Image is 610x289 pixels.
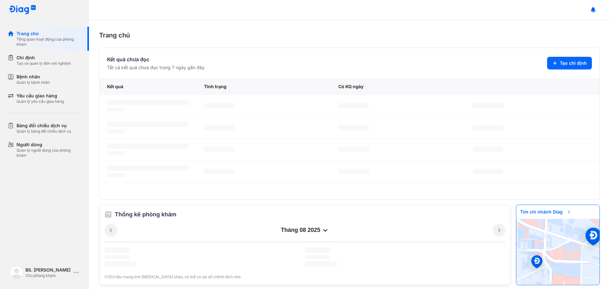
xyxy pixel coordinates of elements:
[107,173,125,177] span: ‌
[17,37,81,47] div: Tổng quan hoạt động của phòng khám
[99,30,600,40] div: Trang chủ
[204,147,234,152] span: ‌
[331,78,465,95] div: Có KQ ngày
[17,99,64,104] div: Quản lý yêu cầu giao hàng
[473,147,503,152] span: ‌
[17,141,81,148] div: Người dùng
[17,30,81,37] div: Trang chủ
[204,169,234,174] span: ‌
[338,169,369,174] span: ‌
[305,261,337,266] span: ‌
[107,122,189,127] span: ‌
[17,80,50,85] div: Quản lý bệnh nhân
[115,210,176,219] span: Thống kê phòng khám
[10,266,23,279] img: logo
[17,74,50,80] div: Bệnh nhân
[338,147,369,152] span: ‌
[204,125,234,130] span: ‌
[107,64,205,71] div: Tất cả kết quả chưa đọc trong 7 ngày gần đây
[338,103,369,108] span: ‌
[107,108,125,111] span: ‌
[516,205,575,219] span: Tìm chi nhánh Diag
[17,61,71,66] div: Tạo và quản lý đơn xét nghiệm
[105,255,130,259] span: ‌
[473,125,503,130] span: ‌
[25,273,71,278] div: Chủ phòng khám
[473,169,503,174] span: ‌
[107,129,125,133] span: ‌
[105,261,136,266] span: ‌
[547,57,592,69] button: Tạo chỉ định
[473,103,503,108] span: ‌
[105,274,505,280] div: (*)Dữ liệu mang tính [MEDICAL_DATA] khảo, có thể có sai số chênh lệch nhỏ.
[196,78,331,95] div: Tình trạng
[107,151,125,155] span: ‌
[17,148,81,158] div: Quản lý người dùng của phòng khám
[105,211,112,218] img: order.5a6da16c.svg
[107,166,189,171] span: ‌
[99,78,196,95] div: Kết quả
[107,56,205,63] div: Kết quả chưa đọc
[17,122,71,129] div: Bảng đối chiếu dịch vụ
[107,144,189,149] span: ‌
[25,267,71,273] div: BS. [PERSON_NAME]
[17,129,71,134] div: Quản lý bảng đối chiếu dịch vụ
[17,93,64,99] div: Yêu cầu giao hàng
[17,55,71,61] div: Chỉ định
[305,247,330,253] span: ‌
[105,247,130,253] span: ‌
[305,255,330,259] span: ‌
[117,227,493,234] div: tháng 08 2025
[204,103,234,108] span: ‌
[9,5,36,15] img: logo
[338,125,369,130] span: ‌
[560,60,587,66] span: Tạo chỉ định
[107,100,189,105] span: ‌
